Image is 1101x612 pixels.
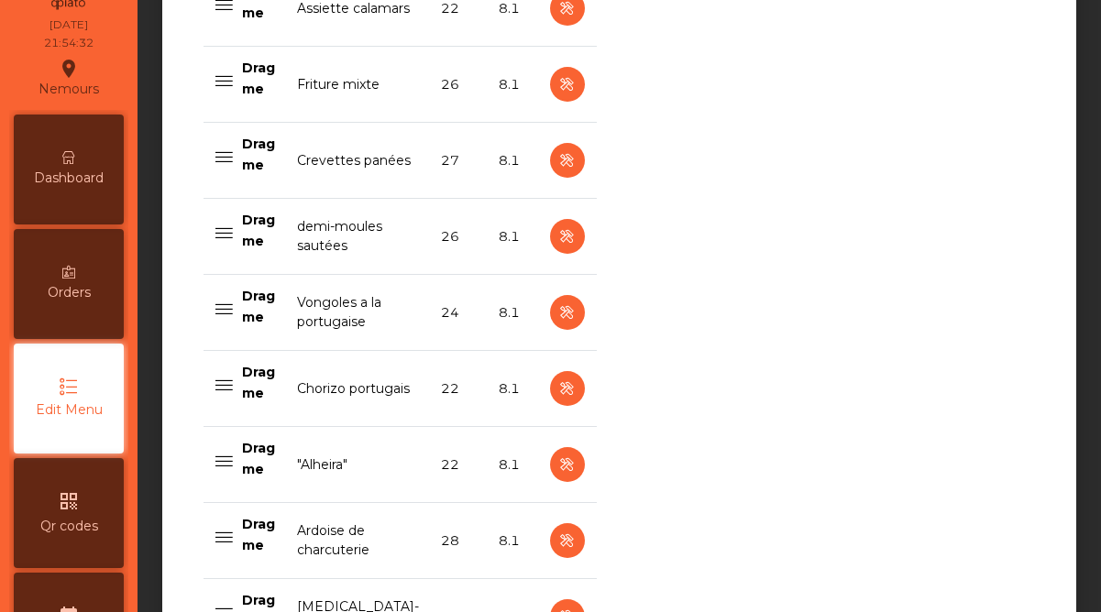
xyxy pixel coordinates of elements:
td: 22 [430,351,488,427]
td: demi-moules sautées [286,199,430,275]
td: 27 [430,123,488,199]
div: Nemours [39,55,99,101]
p: Drag me [242,58,275,99]
td: 8.1 [488,427,538,503]
span: Qr codes [40,517,98,536]
td: 28 [430,503,488,579]
td: 8.1 [488,275,538,351]
td: Chorizo portugais [286,351,430,427]
td: 26 [430,199,488,275]
td: 8.1 [488,503,538,579]
td: Crevettes panées [286,123,430,199]
td: Vongoles a la portugaise [286,275,430,351]
p: Drag me [242,134,275,175]
p: Drag me [242,210,275,251]
i: location_on [58,58,80,80]
span: Edit Menu [36,400,103,420]
td: Friture mixte [286,47,430,123]
td: 24 [430,275,488,351]
div: [DATE] [50,16,88,33]
p: Drag me [242,438,275,479]
td: 8.1 [488,47,538,123]
td: 8.1 [488,351,538,427]
span: Dashboard [34,169,104,188]
td: 8.1 [488,199,538,275]
td: 8.1 [488,123,538,199]
p: Drag me [242,514,275,555]
div: 21:54:32 [44,35,94,51]
i: qr_code [58,490,80,512]
td: Ardoise de charcuterie [286,503,430,579]
td: "Alheira" [286,427,430,503]
td: 26 [430,47,488,123]
span: Orders [48,283,91,302]
p: Drag me [242,286,275,327]
td: 22 [430,427,488,503]
p: Drag me [242,362,275,403]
